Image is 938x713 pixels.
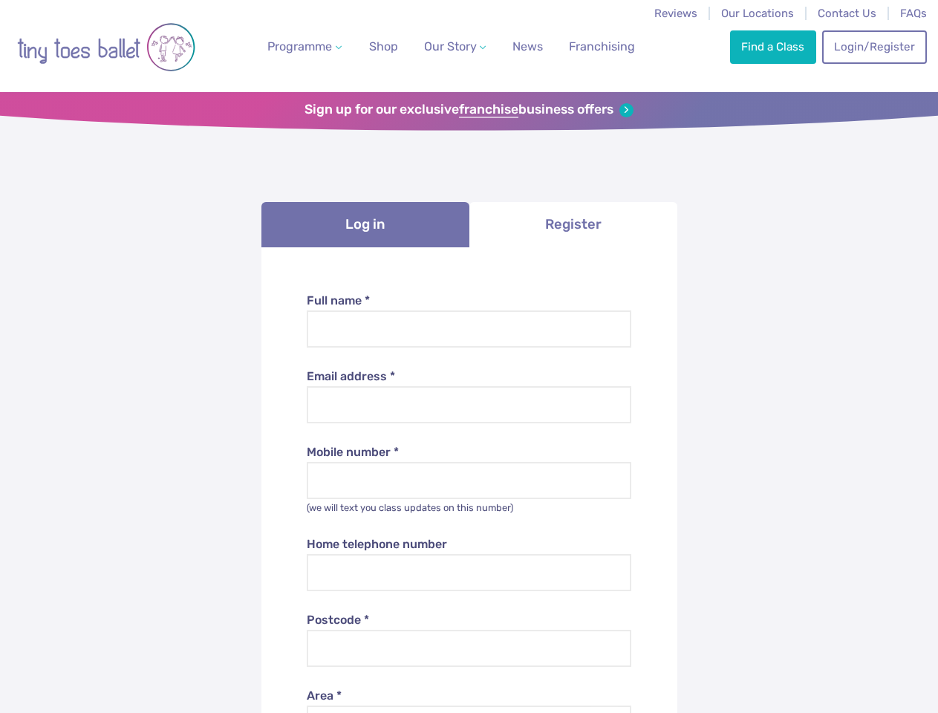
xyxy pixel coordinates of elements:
[900,7,927,20] a: FAQs
[721,7,794,20] a: Our Locations
[822,30,926,63] a: Login/Register
[17,10,195,85] img: tiny toes ballet
[261,202,469,247] a: Log in
[363,32,404,62] a: Shop
[417,32,492,62] a: Our Story
[307,368,631,385] label: Email address *
[818,7,876,20] a: Contact Us
[730,30,816,63] a: Find a Class
[307,502,513,513] small: (we will text you class updates on this number)
[424,39,477,53] span: Our Story
[563,32,641,62] a: Franchising
[307,612,631,628] label: Postcode *
[267,39,332,53] span: Programme
[261,32,348,62] a: Programme
[307,536,631,553] label: Home telephone number
[507,32,549,62] a: News
[512,39,543,53] span: News
[304,102,634,118] a: Sign up for our exclusivefranchisebusiness offers
[307,688,631,704] label: Area *
[307,293,631,309] label: Full name *
[307,444,631,460] label: Mobile number *
[369,39,398,53] span: Shop
[654,7,697,20] a: Reviews
[569,39,635,53] span: Franchising
[459,102,518,118] strong: franchise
